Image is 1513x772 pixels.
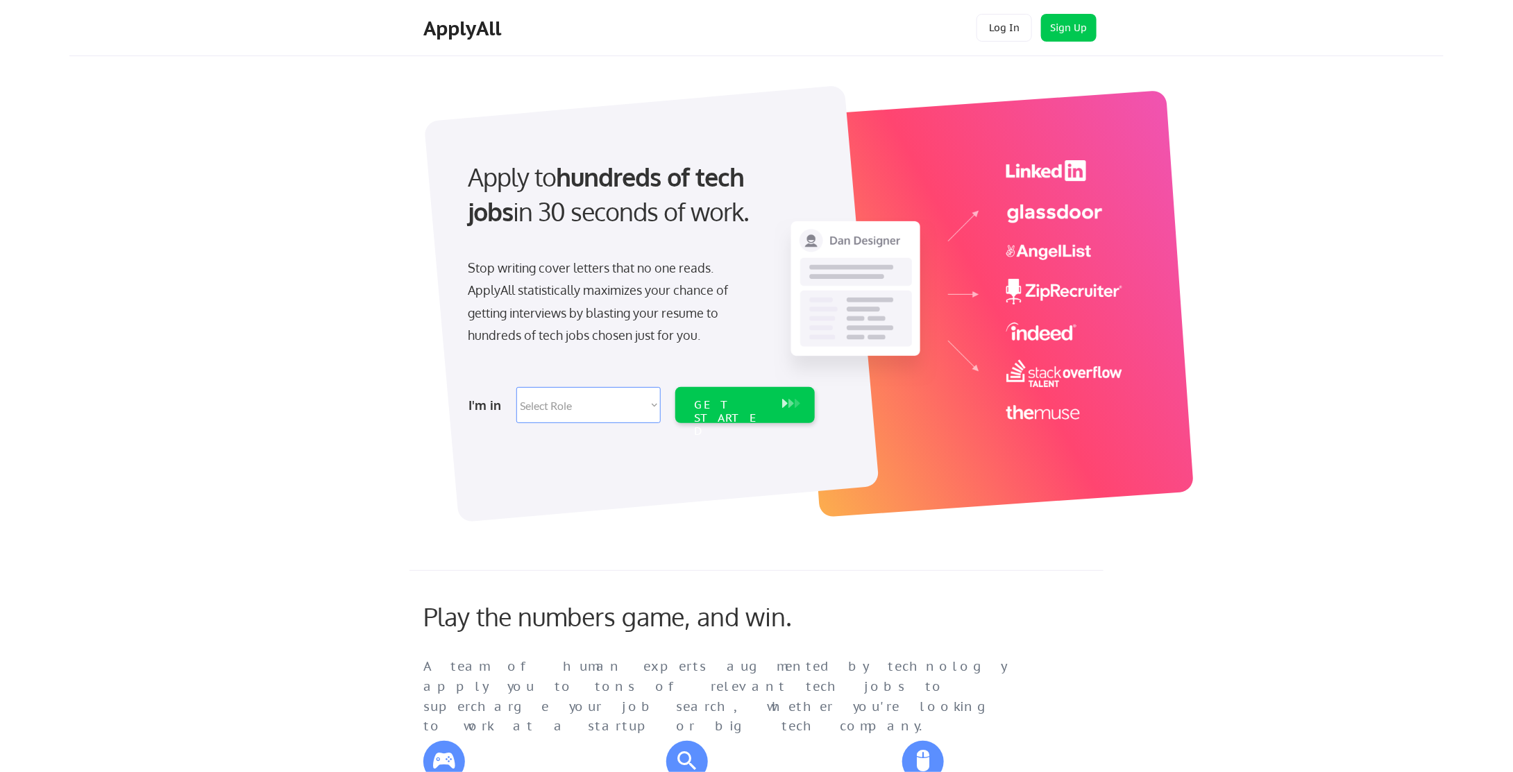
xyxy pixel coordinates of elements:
[977,14,1032,42] button: Log In
[423,601,854,631] div: Play the numbers game, and win.
[469,394,508,416] div: I'm in
[468,161,751,227] strong: hundreds of tech jobs
[468,257,754,347] div: Stop writing cover letters that no one reads. ApplyAll statistically maximizes your chance of get...
[423,17,505,40] div: ApplyAll
[468,160,809,230] div: Apply to in 30 seconds of work.
[423,657,1034,737] div: A team of human experts augmented by technology apply you to tons of relevant tech jobs to superc...
[1041,14,1097,42] button: Sign Up
[695,398,769,438] div: GET STARTED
